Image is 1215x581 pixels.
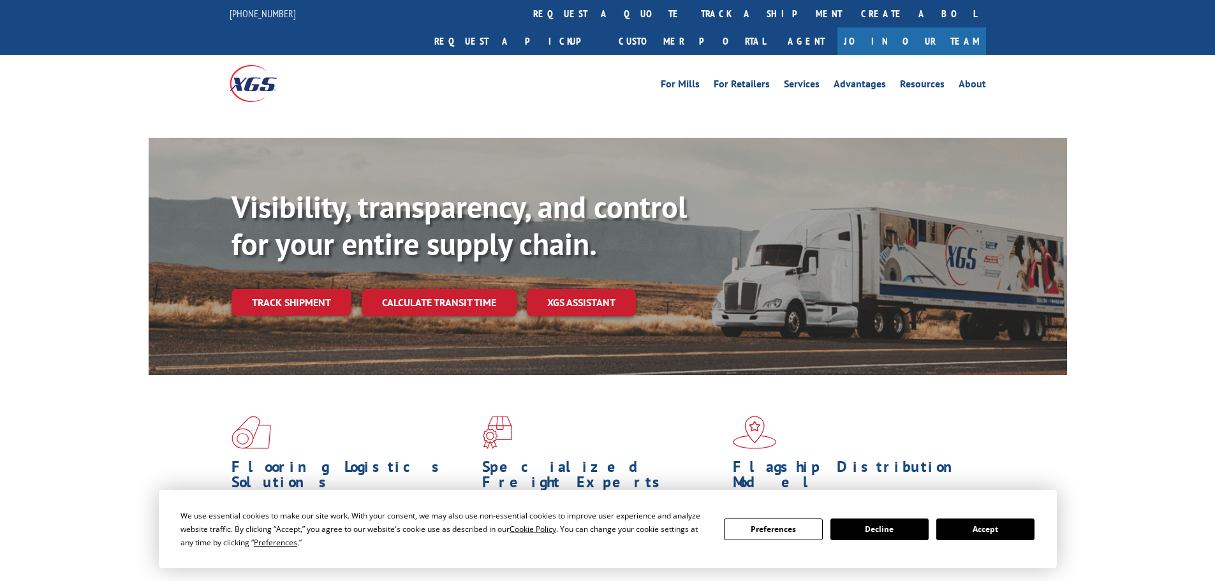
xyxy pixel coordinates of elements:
[834,79,886,93] a: Advantages
[837,27,986,55] a: Join Our Team
[232,416,271,449] img: xgs-icon-total-supply-chain-intelligence-red
[733,416,777,449] img: xgs-icon-flagship-distribution-model-red
[482,459,723,496] h1: Specialized Freight Experts
[230,7,296,20] a: [PHONE_NUMBER]
[784,79,820,93] a: Services
[510,524,556,534] span: Cookie Policy
[232,289,351,316] a: Track shipment
[830,518,929,540] button: Decline
[232,187,687,263] b: Visibility, transparency, and control for your entire supply chain.
[254,537,297,548] span: Preferences
[527,289,636,316] a: XGS ASSISTANT
[661,79,700,93] a: For Mills
[900,79,945,93] a: Resources
[733,459,974,496] h1: Flagship Distribution Model
[180,509,709,549] div: We use essential cookies to make our site work. With your consent, we may also use non-essential ...
[775,27,837,55] a: Agent
[362,289,517,316] a: Calculate transit time
[482,416,512,449] img: xgs-icon-focused-on-flooring-red
[425,27,609,55] a: Request a pickup
[724,518,822,540] button: Preferences
[959,79,986,93] a: About
[714,79,770,93] a: For Retailers
[232,459,473,496] h1: Flooring Logistics Solutions
[936,518,1035,540] button: Accept
[609,27,775,55] a: Customer Portal
[159,490,1057,568] div: Cookie Consent Prompt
